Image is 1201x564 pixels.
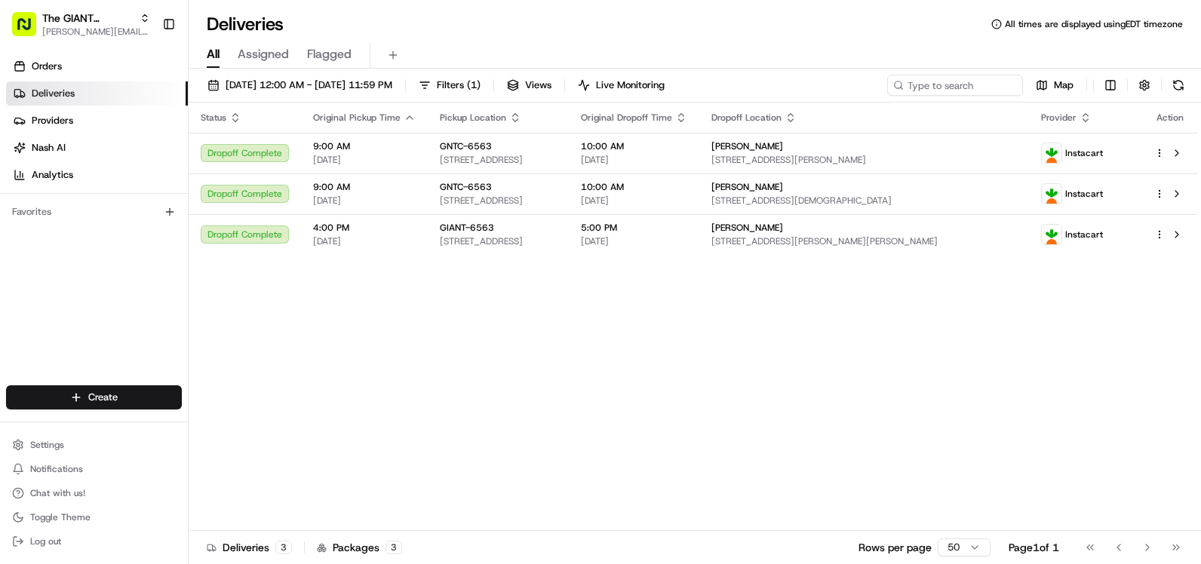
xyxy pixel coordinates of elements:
[32,114,73,127] span: Providers
[6,531,182,552] button: Log out
[596,78,665,92] span: Live Monitoring
[207,540,292,555] div: Deliveries
[6,163,188,187] a: Analytics
[571,75,671,96] button: Live Monitoring
[201,75,399,96] button: [DATE] 12:00 AM - [DATE] 11:59 PM
[887,75,1023,96] input: Type to search
[500,75,558,96] button: Views
[207,12,284,36] h1: Deliveries
[6,6,156,42] button: The GIANT Company[PERSON_NAME][EMAIL_ADDRESS][DOMAIN_NAME]
[1065,228,1103,241] span: Instacart
[1029,75,1080,96] button: Map
[711,235,1017,247] span: [STREET_ADDRESS][PERSON_NAME][PERSON_NAME]
[711,195,1017,207] span: [STREET_ADDRESS][DEMOGRAPHIC_DATA]
[1054,78,1074,92] span: Map
[32,60,62,73] span: Orders
[440,154,557,166] span: [STREET_ADDRESS]
[6,200,182,224] div: Favorites
[32,168,73,182] span: Analytics
[1168,75,1189,96] button: Refresh
[6,483,182,504] button: Chat with us!
[385,541,402,554] div: 3
[30,487,85,499] span: Chat with us!
[6,434,182,455] button: Settings
[440,181,492,193] span: GNTC-6563
[711,112,782,124] span: Dropoff Location
[711,181,783,193] span: [PERSON_NAME]
[30,535,61,547] span: Log out
[581,235,687,247] span: [DATE]
[317,540,402,555] div: Packages
[412,75,487,96] button: Filters(1)
[313,195,416,207] span: [DATE]
[1154,112,1186,124] div: Action
[525,78,551,92] span: Views
[711,154,1017,166] span: [STREET_ADDRESS][PERSON_NAME]
[201,112,226,124] span: Status
[467,78,481,92] span: ( 1 )
[6,54,188,78] a: Orders
[1005,18,1183,30] span: All times are displayed using EDT timezone
[581,154,687,166] span: [DATE]
[226,78,392,92] span: [DATE] 12:00 AM - [DATE] 11:59 PM
[313,235,416,247] span: [DATE]
[6,109,188,133] a: Providers
[440,235,557,247] span: [STREET_ADDRESS]
[1065,188,1103,200] span: Instacart
[437,78,481,92] span: Filters
[42,11,134,26] button: The GIANT Company
[313,181,416,193] span: 9:00 AM
[313,112,401,124] span: Original Pickup Time
[30,439,64,451] span: Settings
[1042,184,1061,204] img: profile_instacart_ahold_partner.png
[6,81,188,106] a: Deliveries
[6,136,188,160] a: Nash AI
[581,112,672,124] span: Original Dropoff Time
[711,140,783,152] span: [PERSON_NAME]
[1042,143,1061,163] img: profile_instacart_ahold_partner.png
[6,458,182,480] button: Notifications
[581,222,687,234] span: 5:00 PM
[581,195,687,207] span: [DATE]
[581,181,687,193] span: 10:00 AM
[88,391,118,404] span: Create
[238,45,289,63] span: Assigned
[32,141,66,155] span: Nash AI
[859,540,932,555] p: Rows per page
[207,45,220,63] span: All
[307,45,352,63] span: Flagged
[581,140,687,152] span: 10:00 AM
[6,385,182,409] button: Create
[30,463,83,475] span: Notifications
[30,511,91,523] span: Toggle Theme
[711,222,783,234] span: [PERSON_NAME]
[440,222,494,234] span: GIANT-6563
[1065,147,1103,159] span: Instacart
[440,195,557,207] span: [STREET_ADDRESS]
[6,507,182,528] button: Toggle Theme
[42,26,150,38] button: [PERSON_NAME][EMAIL_ADDRESS][DOMAIN_NAME]
[313,154,416,166] span: [DATE]
[275,541,292,554] div: 3
[440,140,492,152] span: GNTC-6563
[440,112,506,124] span: Pickup Location
[313,140,416,152] span: 9:00 AM
[313,222,416,234] span: 4:00 PM
[1042,225,1061,244] img: profile_instacart_ahold_partner.png
[1009,540,1059,555] div: Page 1 of 1
[32,87,75,100] span: Deliveries
[1041,112,1077,124] span: Provider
